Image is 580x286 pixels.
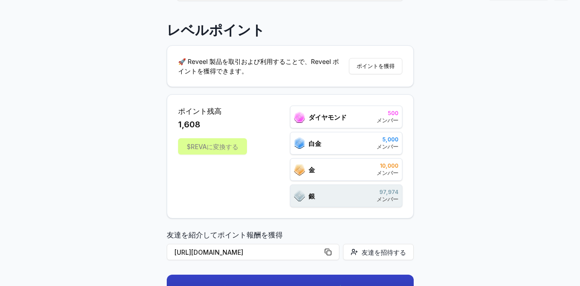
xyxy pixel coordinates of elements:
button: 友達を招待する [343,244,414,260]
font: メンバー [377,117,398,124]
img: ランクアイコン [294,164,305,175]
button: ポイントを獲得 [349,58,402,74]
font: ポイントを獲得 [357,63,395,69]
font: 友達を紹介してポイント報酬を獲得 [167,230,283,239]
font: 97,974 [379,189,398,195]
font: レベルポイント [167,22,265,38]
font: 🚀 Reveel 製品を取引および利用することで、Reveel ポイントを獲得できます。 [178,58,339,75]
font: 500 [388,110,398,116]
font: ダイヤモンド [309,113,347,121]
font: メンバー [377,170,398,176]
font: 5,000 [382,136,398,143]
font: 銀 [309,192,315,200]
img: ランクアイコン [294,137,305,149]
font: 10,000 [380,162,398,169]
font: ポイント残高 [178,107,222,116]
font: 1,608 [178,120,200,129]
button: [URL][DOMAIN_NAME] [167,244,339,260]
font: 金 [309,166,315,174]
font: メンバー [377,196,398,203]
font: [URL][DOMAIN_NAME] [174,248,243,256]
font: メンバー [377,143,398,150]
font: 友達を招待する [362,248,406,256]
img: ランクアイコン [294,190,305,202]
font: 白金 [309,140,321,147]
img: ランクアイコン [294,111,305,123]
